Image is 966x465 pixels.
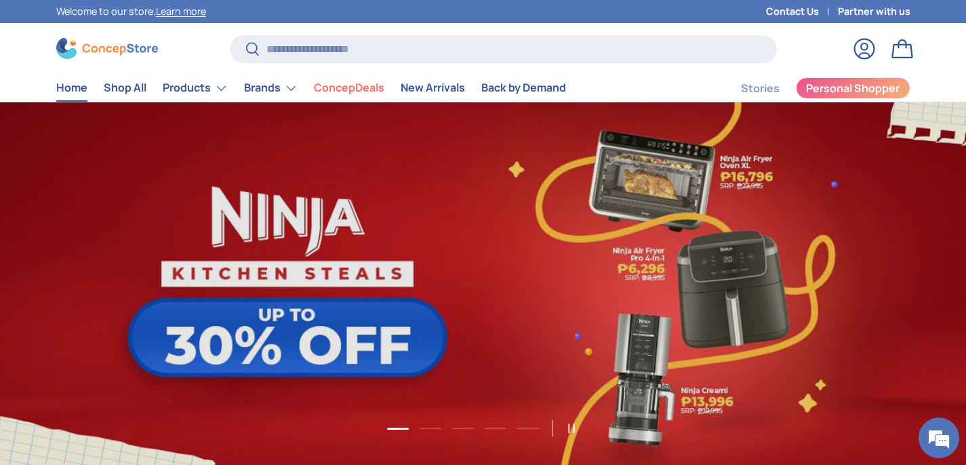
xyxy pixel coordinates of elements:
[766,4,838,19] a: Contact Us
[401,75,465,101] a: New Arrivals
[104,75,146,101] a: Shop All
[708,75,910,102] nav: Secondary
[741,75,780,102] a: Stories
[79,144,187,281] span: We're online!
[7,316,258,363] textarea: Type your message and hit 'Enter'
[156,5,206,18] a: Learn more
[314,75,384,101] a: ConcepDeals
[236,75,306,102] summary: Brands
[56,75,87,101] a: Home
[71,76,228,94] div: Chat with us now
[155,75,236,102] summary: Products
[56,4,206,19] p: Welcome to our store.
[806,83,900,94] span: Personal Shopper
[481,75,566,101] a: Back by Demand
[56,75,566,102] nav: Primary
[222,7,255,39] div: Minimize live chat window
[796,77,910,99] a: Personal Shopper
[56,38,158,59] img: ConcepStore
[838,4,910,19] a: Partner with us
